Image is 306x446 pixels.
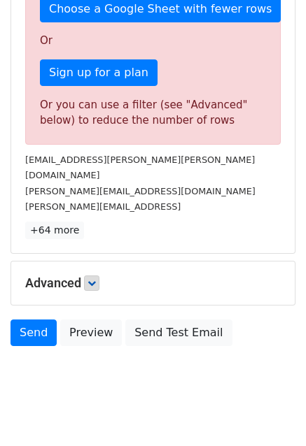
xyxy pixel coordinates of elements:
iframe: Chat Widget [236,379,306,446]
a: Send [11,319,57,346]
small: [PERSON_NAME][EMAIL_ADDRESS] [25,201,181,212]
a: +64 more [25,222,84,239]
small: [EMAIL_ADDRESS][PERSON_NAME][PERSON_NAME][DOMAIN_NAME] [25,154,255,181]
div: Or you can use a filter (see "Advanced" below) to reduce the number of rows [40,97,266,129]
a: Preview [60,319,122,346]
h5: Advanced [25,275,281,291]
a: Sign up for a plan [40,59,158,86]
a: Send Test Email [125,319,232,346]
small: [PERSON_NAME][EMAIL_ADDRESS][DOMAIN_NAME] [25,186,256,196]
p: Or [40,34,266,48]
